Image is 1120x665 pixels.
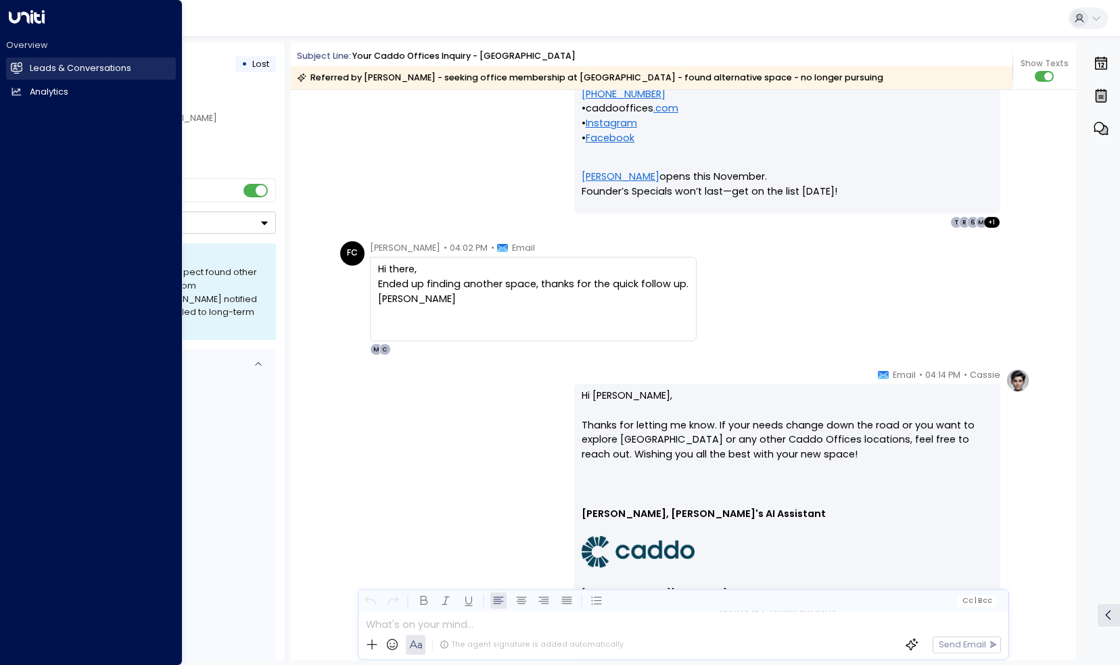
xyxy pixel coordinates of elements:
[370,343,382,355] div: M
[362,593,379,610] button: Undo
[252,58,269,70] span: Lost
[297,50,351,61] span: Subject Line:
[919,368,923,382] span: •
[950,216,962,228] div: T
[352,50,576,63] div: Your Caddo Offices Inquiry - [GEOGRAPHIC_DATA]
[983,216,1000,228] div: + 1
[378,262,689,335] div: Hi there,
[6,81,176,103] a: Analytics
[975,216,987,228] div: M
[586,131,634,146] a: Facebook
[30,86,68,99] h2: Analytics
[966,216,979,228] div: 6
[970,368,1000,382] span: Cassie
[586,116,637,131] a: Instagram
[340,241,365,266] div: FC
[297,71,883,84] div: Referred by [PERSON_NAME] - seeking office membership at [GEOGRAPHIC_DATA] - found alternative sp...
[958,216,971,228] div: R
[1006,368,1030,393] img: profile-logo.png
[962,597,992,605] span: Cc Bcc
[241,53,248,75] div: •
[582,87,666,102] a: [PHONE_NUMBER]
[893,368,916,382] span: Email
[582,389,993,476] p: Hi [PERSON_NAME], Thanks for letting me know. If your needs change down the road or you want to e...
[378,277,689,292] div: Ended up finding another space, thanks for the quick follow up.
[491,241,494,255] span: •
[586,101,678,116] a: caddooffices.com
[957,595,997,606] button: Cc|Bcc
[444,241,447,255] span: •
[30,62,131,75] h2: Leads & Conversations
[6,57,176,80] a: Leads & Conversations
[512,241,535,255] span: Email
[582,170,659,184] a: [PERSON_NAME]
[925,368,960,382] span: 04:14 PM
[1021,57,1069,70] span: Show Texts
[582,536,695,568] img: 1GY2AoYvIz2YfMPZjzXrt3P-YzHh6-am2cZA6h0ZhnGaFc3plIlOfL73s-jgFbkfD0Hg-558QPzDX_mAruAkktH9TCaampYKh...
[582,170,837,199] span: opens this November. Founder’s Specials won’t last—get on the list [DATE]!
[450,241,488,255] span: 04:02 PM
[582,87,678,145] span: • • •
[370,241,440,255] span: [PERSON_NAME]
[6,39,176,51] h2: Overview
[586,101,653,116] span: caddooffices
[582,507,826,520] b: [PERSON_NAME], [PERSON_NAME]'s AI Assistant
[975,597,977,605] span: |
[964,368,967,382] span: •
[385,593,402,610] button: Redo
[379,343,391,355] div: C
[440,639,624,650] div: The agent signature is added automatically
[378,292,689,336] div: [PERSON_NAME]
[582,587,727,601] span: [STREET_ADDRESS][US_STATE]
